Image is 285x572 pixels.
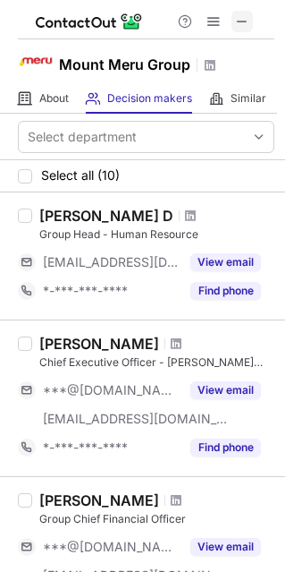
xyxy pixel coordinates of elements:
button: Reveal Button [190,282,261,300]
span: Similar [231,91,266,106]
div: [PERSON_NAME] D [39,207,173,225]
div: Group Head - Human Resource [39,226,274,243]
img: ContactOut v5.3.10 [36,11,143,32]
button: Reveal Button [190,538,261,556]
button: Reveal Button [190,381,261,399]
h1: Mount Meru Group [59,54,190,75]
button: Reveal Button [190,253,261,271]
div: Group Chief Financial Officer [39,511,274,527]
span: [EMAIL_ADDRESS][DOMAIN_NAME] [43,411,229,427]
button: Reveal Button [190,439,261,457]
div: Select department [28,128,137,146]
div: [PERSON_NAME] [39,491,159,509]
span: ***@[DOMAIN_NAME] [43,539,180,555]
span: About [39,91,69,106]
img: 97e16b2520be170d9f123d6344018f3b [18,44,54,80]
span: Decision makers [107,91,192,106]
span: Select all (10) [41,168,120,183]
div: [PERSON_NAME] [39,335,159,353]
span: [EMAIL_ADDRESS][DOMAIN_NAME] [43,254,180,270]
div: Chief Executive Officer - [PERSON_NAME] ([GEOGRAPHIC_DATA], [GEOGRAPHIC_DATA], [GEOGRAPHIC_DATA],... [39,354,274,371]
span: ***@[DOMAIN_NAME] [43,382,180,398]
